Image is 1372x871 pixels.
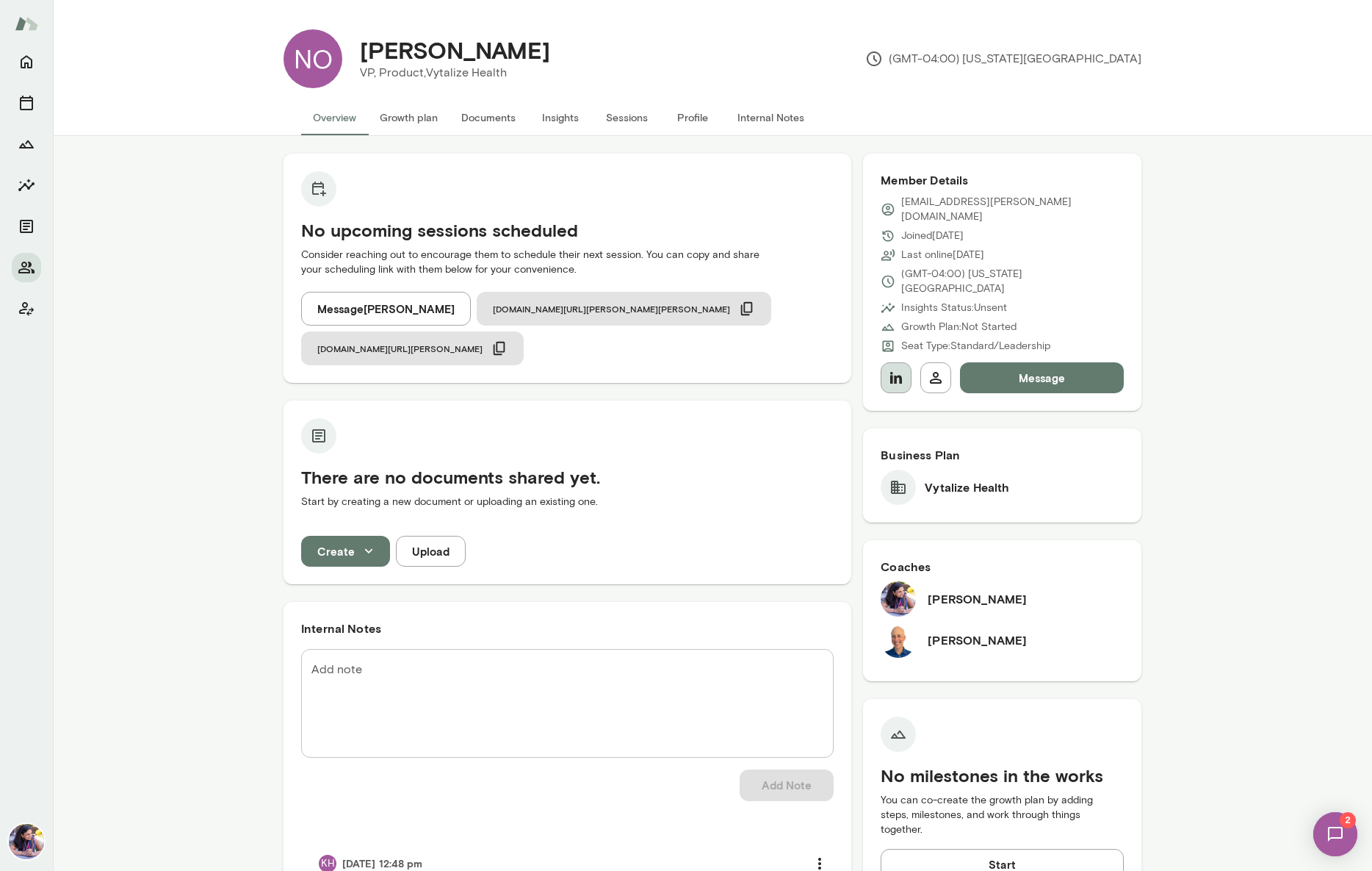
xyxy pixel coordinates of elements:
p: You can co-create the growth plan by adding steps, milestones, and work through things together. [881,793,1124,837]
button: Documents [449,100,527,135]
p: Consider reaching out to encourage them to schedule their next session. You can copy and share yo... [301,248,834,277]
button: Insights [527,100,593,135]
div: NO [284,29,342,88]
img: Aradhana Goel [9,824,44,859]
button: Insights [12,171,41,200]
h6: [PERSON_NAME] [928,590,1027,608]
h4: [PERSON_NAME] [360,36,550,64]
p: VP, Product, Vytalize Health [360,64,550,82]
span: [DOMAIN_NAME][URL][PERSON_NAME][PERSON_NAME] [493,303,730,315]
h6: Business Plan [881,446,1124,464]
button: Message [960,362,1124,393]
h6: Coaches [881,558,1124,576]
p: Joined [DATE] [901,229,964,243]
h6: Internal Notes [301,620,834,637]
button: Home [12,47,41,76]
img: Aradhana Goel [881,581,916,617]
button: Members [12,253,41,282]
img: Mento [15,10,38,37]
button: Documents [12,212,41,241]
button: Create [301,536,390,567]
h5: There are no documents shared yet. [301,465,834,489]
h6: Member Details [881,171,1124,189]
h5: No upcoming sessions scheduled [301,218,834,242]
button: Sessions [12,88,41,118]
button: Internal Notes [726,100,816,135]
h6: [DATE] 12:48 pm [342,856,423,871]
img: Mark Lazen [881,623,916,658]
p: (GMT-04:00) [US_STATE][GEOGRAPHIC_DATA] [901,267,1124,296]
h6: [PERSON_NAME] [928,631,1027,649]
p: (GMT-04:00) [US_STATE][GEOGRAPHIC_DATA] [865,50,1141,68]
p: Insights Status: Unsent [901,301,1007,315]
p: Start by creating a new document or uploading an existing one. [301,495,834,509]
button: Growth Plan [12,129,41,159]
button: Growth plan [368,100,449,135]
p: Growth Plan: Not Started [901,320,1017,334]
button: Client app [12,294,41,323]
button: [DOMAIN_NAME][URL][PERSON_NAME] [301,331,524,365]
p: [EMAIL_ADDRESS][PERSON_NAME][DOMAIN_NAME] [901,195,1124,224]
button: Message[PERSON_NAME] [301,292,471,326]
button: Sessions [593,100,660,135]
button: Overview [301,100,368,135]
p: Seat Type: Standard/Leadership [901,339,1050,354]
button: Upload [396,536,466,567]
span: [DOMAIN_NAME][URL][PERSON_NAME] [317,343,483,354]
p: Last online [DATE] [901,248,984,262]
button: Profile [660,100,726,135]
h6: Vytalize Health [925,478,1009,496]
h5: No milestones in the works [881,764,1124,787]
button: [DOMAIN_NAME][URL][PERSON_NAME][PERSON_NAME] [477,292,771,326]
